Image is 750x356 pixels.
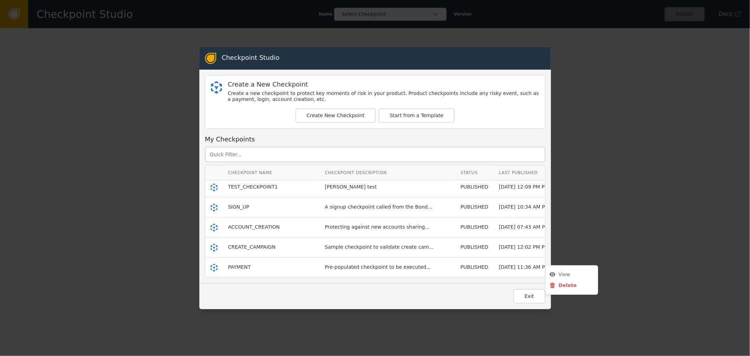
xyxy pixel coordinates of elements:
[228,204,249,210] span: SIGN_UP
[205,134,545,144] div: My Checkpoints
[494,165,557,180] th: Last Published
[461,243,488,251] div: PUBLISHED
[499,263,552,271] div: [DATE] 11:36 AM PDT
[499,203,552,211] div: [DATE] 10:34 AM PDT
[499,183,552,191] div: [DATE] 12:09 PM PDT
[325,223,430,231] div: Protecting against new accounts sharing...
[295,108,376,123] button: Create New Checkpoint
[461,203,488,211] div: PUBLISHED
[228,264,251,270] span: PAYMENT
[499,243,552,251] div: [DATE] 12:02 PM PDT
[461,223,488,231] div: PUBLISHED
[320,165,455,180] th: Checkpoint Description
[461,263,488,271] div: PUBLISHED
[461,183,488,191] div: PUBLISHED
[228,244,276,250] span: CREATE_CAMPAIGN
[455,165,494,180] th: Status
[222,53,280,64] div: Checkpoint Studio
[205,147,545,162] input: Quick Filter...
[228,184,278,190] span: TEST_CHECKPOINT1
[379,108,455,123] button: Start from a Template
[550,271,595,278] div: View
[325,203,432,211] div: A signup checkpoint called from the Bond...
[228,81,539,88] div: Create a New Checkpoint
[550,282,595,289] div: Delete
[513,289,545,304] button: Exit
[325,184,377,190] span: [PERSON_NAME] test
[228,224,280,230] span: ACCOUNT_CREATION
[223,165,320,180] th: Checkpoint Name
[325,243,434,251] div: Sample checkpoint to validate create cam...
[228,90,539,103] div: Create a new checkpoint to protect key moments of risk in your product. Product checkpoints inclu...
[499,223,552,231] div: [DATE] 07:43 AM PDT
[325,263,431,271] div: Pre-populated checkpoint to be executed...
